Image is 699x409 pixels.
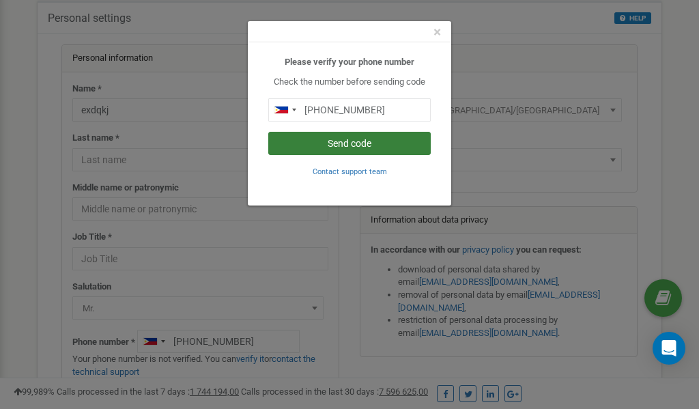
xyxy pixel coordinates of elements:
[653,332,685,365] div: Open Intercom Messenger
[268,132,431,155] button: Send code
[313,167,387,176] small: Contact support team
[313,166,387,176] a: Contact support team
[268,76,431,89] p: Check the number before sending code
[285,57,414,67] b: Please verify your phone number
[433,25,441,40] button: Close
[269,99,300,121] div: Telephone country code
[433,24,441,40] span: ×
[268,98,431,122] input: 0905 123 4567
